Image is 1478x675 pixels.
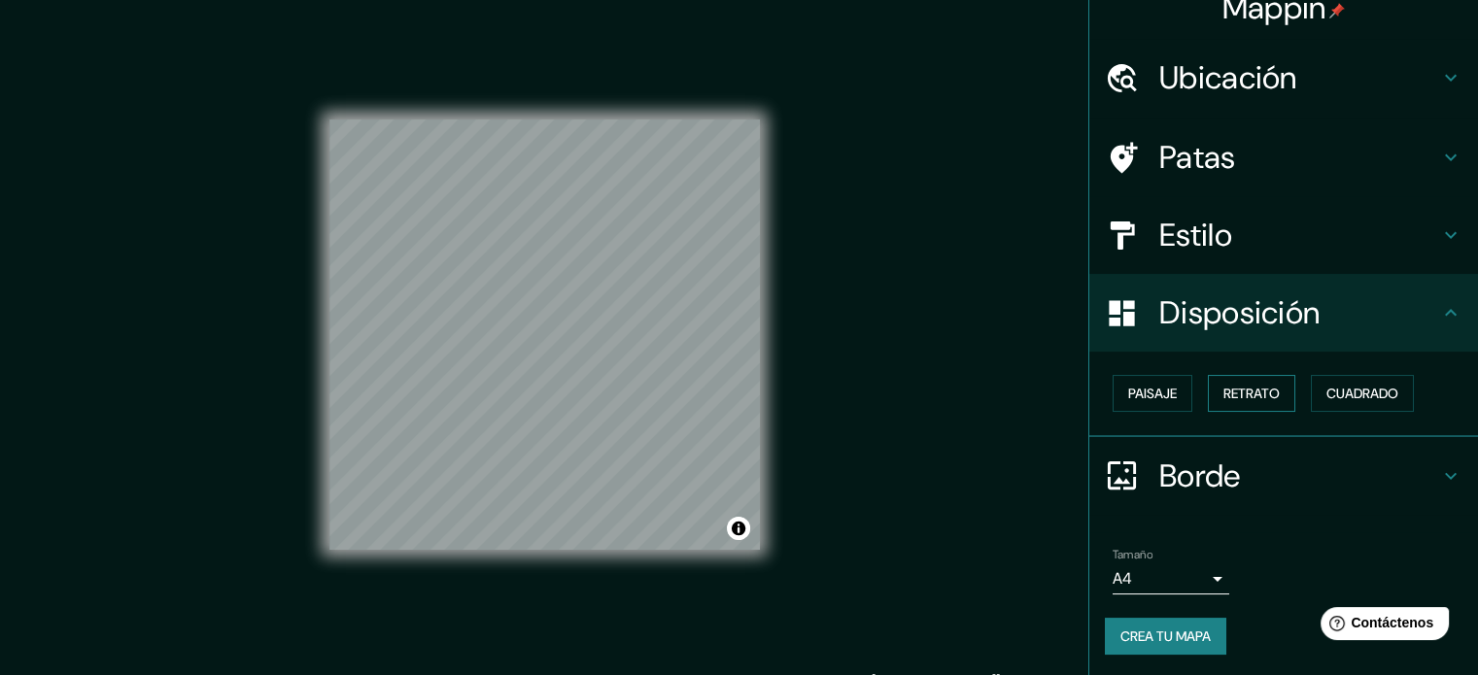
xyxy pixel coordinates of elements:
button: Retrato [1208,375,1295,412]
div: Patas [1089,118,1478,196]
div: Estilo [1089,196,1478,274]
font: Tamaño [1113,547,1152,562]
font: A4 [1113,568,1132,589]
div: A4 [1113,563,1229,594]
font: Retrato [1223,385,1280,402]
div: Ubicación [1089,39,1478,117]
font: Disposición [1159,292,1320,333]
button: Paisaje [1113,375,1192,412]
img: pin-icon.png [1329,3,1345,18]
font: Patas [1159,137,1236,178]
font: Crea tu mapa [1120,627,1211,645]
button: Activar o desactivar atribución [727,517,750,540]
div: Disposición [1089,274,1478,352]
font: Paisaje [1128,385,1177,402]
font: Estilo [1159,215,1232,255]
font: Ubicación [1159,57,1297,98]
font: Borde [1159,456,1241,496]
div: Borde [1089,437,1478,515]
button: Crea tu mapa [1105,618,1226,655]
canvas: Mapa [329,119,760,550]
iframe: Lanzador de widgets de ayuda [1305,599,1457,654]
button: Cuadrado [1311,375,1414,412]
font: Cuadrado [1326,385,1398,402]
